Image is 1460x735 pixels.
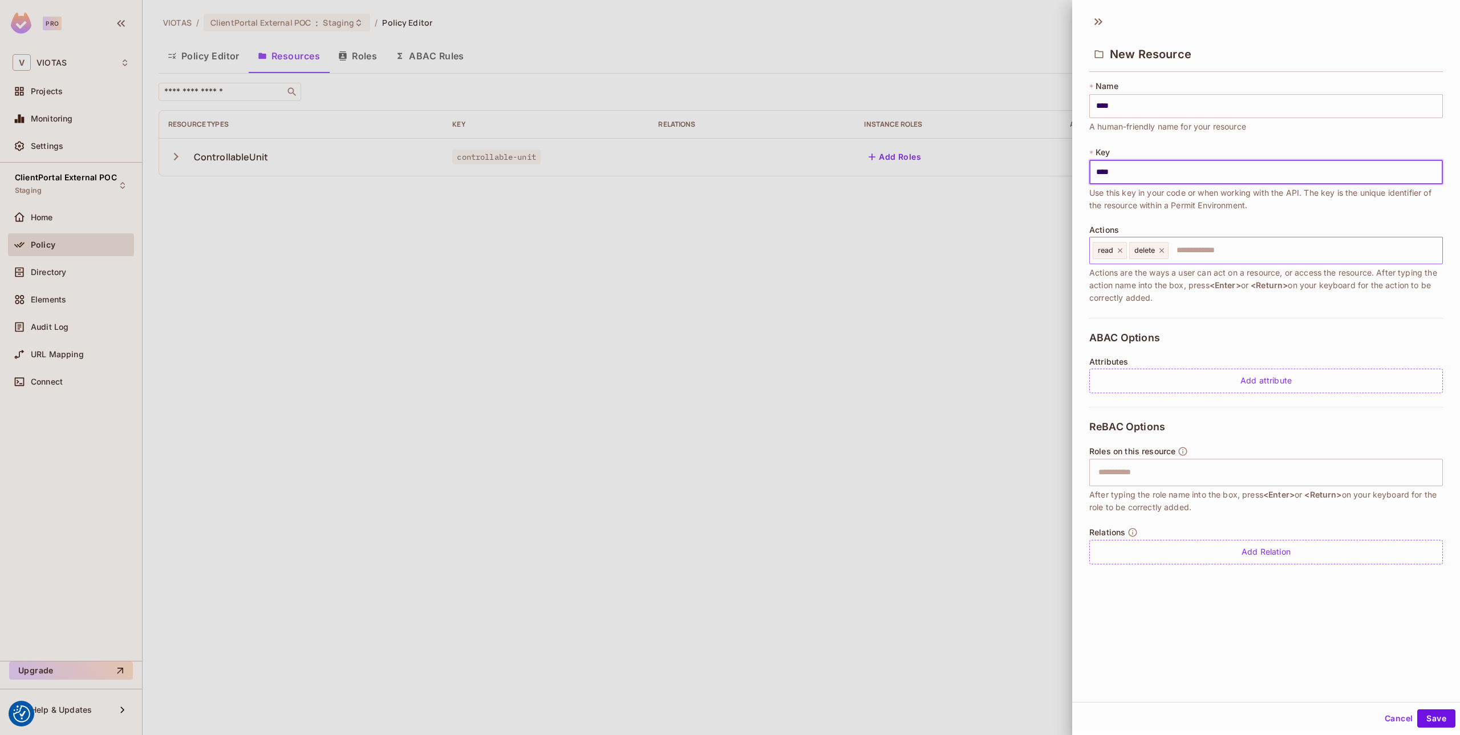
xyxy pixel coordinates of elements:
span: read [1098,246,1114,255]
span: delete [1134,246,1155,255]
span: <Enter> [1263,490,1295,499]
div: delete [1129,242,1169,259]
span: New Resource [1110,47,1191,61]
div: Add Relation [1089,540,1443,564]
button: Cancel [1380,709,1417,728]
span: <Return> [1251,280,1288,290]
div: Add attribute [1089,369,1443,393]
span: <Return> [1304,490,1341,499]
span: A human-friendly name for your resource [1089,120,1246,133]
span: After typing the role name into the box, press or on your keyboard for the role to be correctly a... [1089,488,1443,514]
span: Roles on this resource [1089,447,1175,456]
button: Consent Preferences [13,705,30,722]
span: Actions [1089,225,1119,235]
span: Attributes [1089,357,1129,366]
button: Save [1417,709,1455,728]
span: Key [1096,148,1110,157]
span: Use this key in your code or when working with the API. The key is the unique identifier of the r... [1089,187,1443,212]
span: <Enter> [1210,280,1241,290]
div: read [1093,242,1127,259]
span: Name [1096,82,1118,91]
span: Relations [1089,528,1125,537]
span: Actions are the ways a user can act on a resource, or access the resource. After typing the actio... [1089,266,1443,304]
img: Revisit consent button [13,705,30,722]
span: ReBAC Options [1089,421,1165,433]
span: ABAC Options [1089,332,1160,344]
